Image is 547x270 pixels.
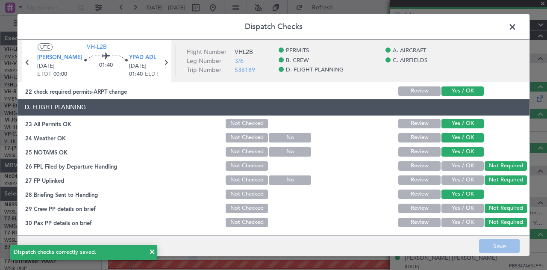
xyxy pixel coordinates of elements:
[398,218,441,227] button: Review
[398,147,441,157] button: Review
[398,133,441,142] button: Review
[485,161,527,171] button: Not Required
[485,175,527,185] button: Not Required
[441,161,484,171] button: Yes / OK
[441,86,484,96] button: Yes / OK
[441,119,484,128] button: Yes / OK
[398,119,441,128] button: Review
[398,175,441,185] button: Review
[398,86,441,96] button: Review
[441,204,484,213] button: Yes / OK
[393,47,426,55] span: A. AIRCRAFT
[441,218,484,227] button: Yes / OK
[393,56,427,65] span: C. AIRFIELDS
[485,218,527,227] button: Not Required
[441,133,484,142] button: Yes / OK
[398,190,441,199] button: Review
[14,248,144,257] div: Dispatch checks correctly saved.
[398,161,441,171] button: Review
[441,175,484,185] button: Yes / OK
[441,190,484,199] button: Yes / OK
[398,204,441,213] button: Review
[485,204,527,213] button: Not Required
[18,14,529,40] header: Dispatch Checks
[441,147,484,157] button: Yes / OK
